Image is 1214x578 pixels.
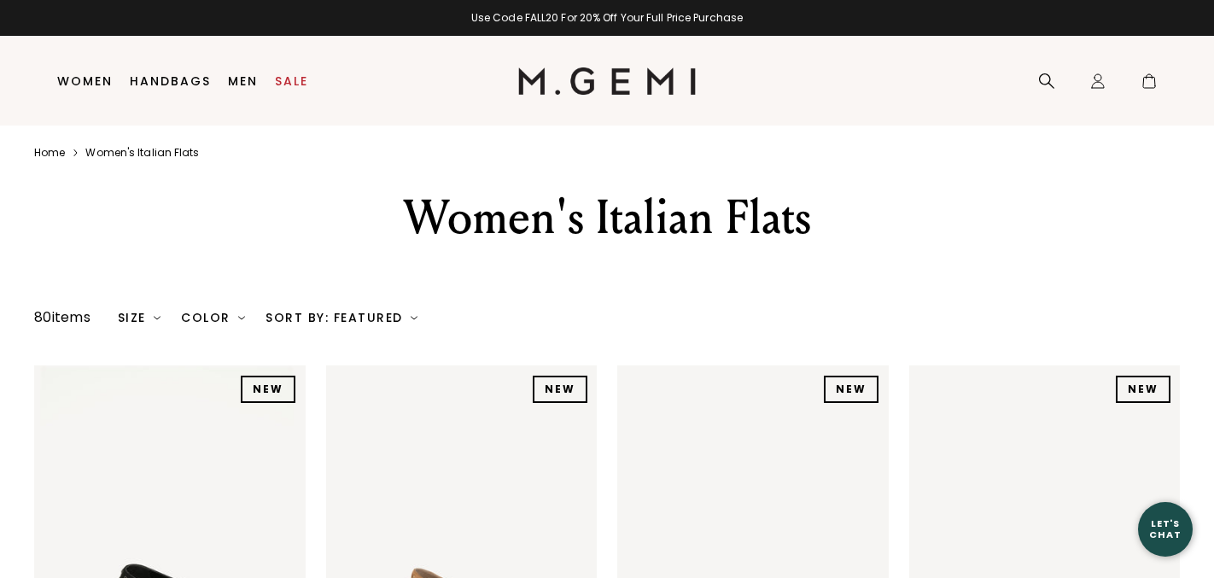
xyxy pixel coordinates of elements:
a: Women [57,74,113,88]
div: 80 items [34,307,90,328]
img: M.Gemi [518,67,697,95]
a: Sale [275,74,308,88]
div: NEW [824,376,878,403]
div: Size [118,311,161,324]
img: chevron-down.svg [411,314,417,321]
div: Let's Chat [1138,518,1193,540]
div: NEW [1116,376,1170,403]
a: Home [34,146,65,160]
div: NEW [241,376,295,403]
div: Sort By: Featured [266,311,417,324]
div: NEW [533,376,587,403]
div: Women's Italian Flats [290,187,924,248]
a: Women's italian flats [85,146,199,160]
img: chevron-down.svg [154,314,161,321]
img: chevron-down.svg [238,314,245,321]
div: Color [181,311,245,324]
a: Handbags [130,74,211,88]
a: Men [228,74,258,88]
